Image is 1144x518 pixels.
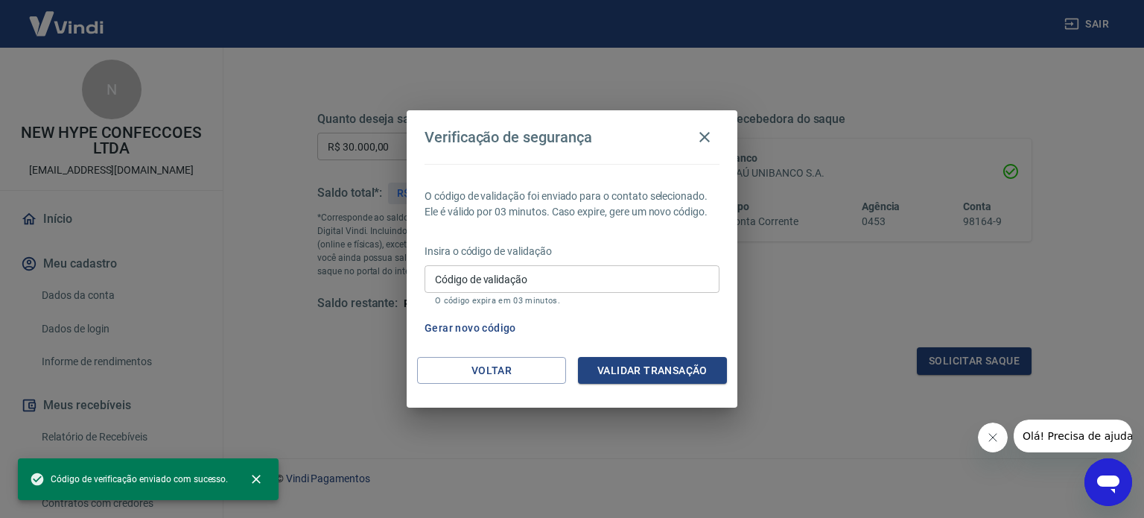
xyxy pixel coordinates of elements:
[425,189,719,220] p: O código de validação foi enviado para o contato selecionado. Ele é válido por 03 minutos. Caso e...
[30,472,228,487] span: Código de verificação enviado com sucesso.
[417,357,566,385] button: Voltar
[425,244,719,259] p: Insira o código de validação
[435,296,709,306] p: O código expira em 03 minutos.
[425,128,592,146] h4: Verificação de segurança
[419,315,522,342] button: Gerar novo código
[240,463,273,496] button: close
[1084,458,1132,506] iframe: Botão para abrir a janela de mensagens
[1014,420,1132,452] iframe: Mensagem da empresa
[978,423,1008,452] iframe: Fechar mensagem
[9,10,125,22] span: Olá! Precisa de ajuda?
[578,357,727,385] button: Validar transação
